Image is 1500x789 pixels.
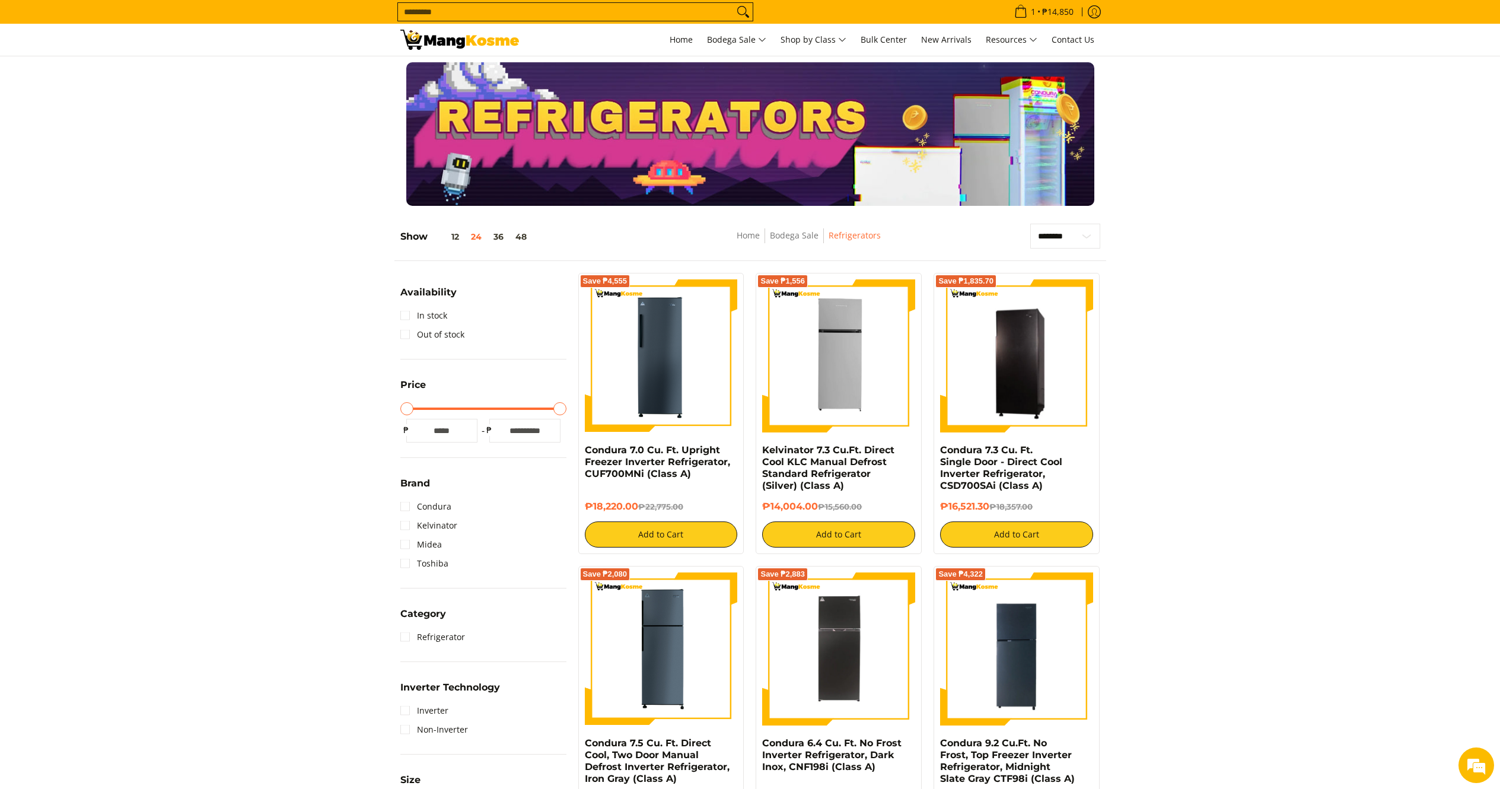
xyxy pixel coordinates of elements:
[940,521,1093,548] button: Add to Cart
[400,683,500,692] span: Inverter Technology
[770,230,819,241] a: Bodega Sale
[1029,8,1037,16] span: 1
[861,34,907,45] span: Bulk Center
[400,683,500,701] summary: Open
[400,424,412,436] span: ₱
[829,230,881,241] a: Refrigerators
[488,232,509,241] button: 36
[762,521,915,548] button: Add to Cart
[921,34,972,45] span: New Arrivals
[762,444,894,491] a: Kelvinator 7.3 Cu.Ft. Direct Cool KLC Manual Defrost Standard Refrigerator (Silver) (Class A)
[650,228,967,255] nav: Breadcrumbs
[400,516,457,535] a: Kelvinator
[400,554,448,573] a: Toshiba
[400,306,447,325] a: In stock
[707,33,766,47] span: Bodega Sale
[664,24,699,56] a: Home
[818,502,862,511] del: ₱15,560.00
[428,232,465,241] button: 12
[400,720,468,739] a: Non-Inverter
[762,572,915,726] img: Condura 6.4 Cu. Ft. No Frost Inverter Refrigerator, Dark Inox, CNF198i (Class A)
[400,479,430,488] span: Brand
[986,33,1037,47] span: Resources
[940,444,1062,491] a: Condura 7.3 Cu. Ft. Single Door - Direct Cool Inverter Refrigerator, CSD700SAi (Class A)
[585,521,738,548] button: Add to Cart
[1046,24,1100,56] a: Contact Us
[509,232,533,241] button: 48
[940,281,1093,431] img: Condura 7.3 Cu. Ft. Single Door - Direct Cool Inverter Refrigerator, CSD700SAi (Class A)
[940,737,1075,784] a: Condura 9.2 Cu.Ft. No Frost, Top Freezer Inverter Refrigerator, Midnight Slate Gray CTF98i (Class A)
[938,571,983,578] span: Save ₱4,322
[938,278,993,285] span: Save ₱1,835.70
[980,24,1043,56] a: Resources
[400,609,446,619] span: Category
[915,24,977,56] a: New Arrivals
[400,231,533,243] h5: Show
[701,24,772,56] a: Bodega Sale
[400,380,426,399] summary: Open
[762,501,915,513] h6: ₱14,004.00
[531,24,1100,56] nav: Main Menu
[400,609,446,628] summary: Open
[400,497,451,516] a: Condura
[940,501,1093,513] h6: ₱16,521.30
[400,775,421,785] span: Size
[483,424,495,436] span: ₱
[670,34,693,45] span: Home
[583,571,628,578] span: Save ₱2,080
[760,278,805,285] span: Save ₱1,556
[585,737,730,784] a: Condura 7.5 Cu. Ft. Direct Cool, Two Door Manual Defrost Inverter Refrigerator, Iron Gray (Class A)
[400,325,464,344] a: Out of stock
[762,737,902,772] a: Condura 6.4 Cu. Ft. No Frost Inverter Refrigerator, Dark Inox, CNF198i (Class A)
[989,502,1033,511] del: ₱18,357.00
[583,278,628,285] span: Save ₱4,555
[585,572,738,726] img: condura-direct-cool-7.5-cubic-feet-2-door-manual-defrost-inverter-ref-iron-gray-full-view-mang-kosme
[855,24,913,56] a: Bulk Center
[638,502,683,511] del: ₱22,775.00
[1052,34,1094,45] span: Contact Us
[585,444,730,479] a: Condura 7.0 Cu. Ft. Upright Freezer Inverter Refrigerator, CUF700MNi (Class A)
[775,24,852,56] a: Shop by Class
[760,571,805,578] span: Save ₱2,883
[762,279,915,432] img: Kelvinator 7.3 Cu.Ft. Direct Cool KLC Manual Defrost Standard Refrigerator (Silver) (Class A)
[400,628,465,647] a: Refrigerator
[737,230,760,241] a: Home
[400,535,442,554] a: Midea
[734,3,753,21] button: Search
[585,501,738,513] h6: ₱18,220.00
[585,279,738,432] img: Condura 7.0 Cu. Ft. Upright Freezer Inverter Refrigerator, CUF700MNi (Class A)
[400,479,430,497] summary: Open
[781,33,846,47] span: Shop by Class
[465,232,488,241] button: 24
[1040,8,1075,16] span: ₱14,850
[400,288,457,297] span: Availability
[400,701,448,720] a: Inverter
[1011,5,1077,18] span: •
[940,572,1093,726] img: Condura 9.2 Cu.Ft. No Frost, Top Freezer Inverter Refrigerator, Midnight Slate Gray CTF98i (Class A)
[400,30,519,50] img: Bodega Sale Refrigerator l Mang Kosme: Home Appliances Warehouse Sale
[400,380,426,390] span: Price
[400,288,457,306] summary: Open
